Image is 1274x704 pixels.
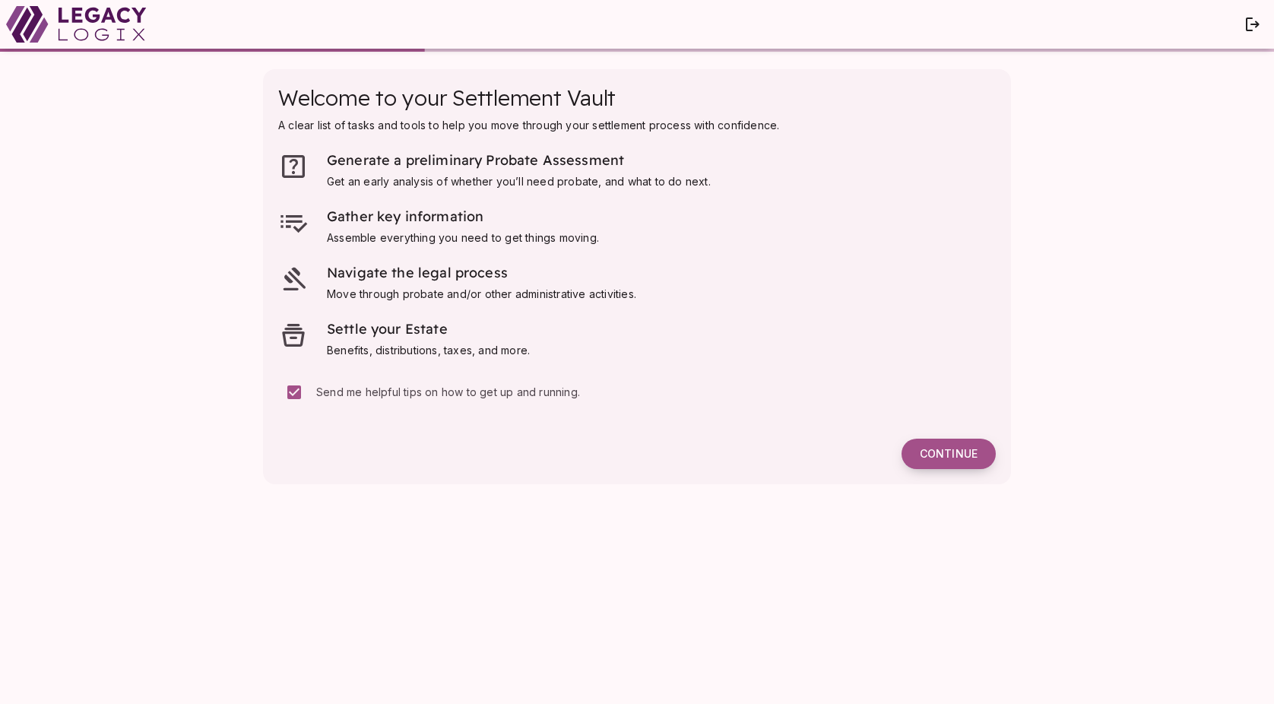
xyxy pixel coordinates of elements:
[327,208,483,225] span: Gather key information
[327,344,530,357] span: Benefits, distributions, taxes, and more.
[316,385,580,398] span: Send me helpful tips on how to get up and running.
[278,84,616,111] span: Welcome to your Settlement Vault
[902,439,996,469] button: Continue
[278,119,779,132] span: A clear list of tasks and tools to help you move through your settlement process with confidence.
[327,151,624,169] span: Generate a preliminary Probate Assessment
[327,287,636,300] span: Move through probate and/or other administrative activities.
[327,175,711,188] span: Get an early analysis of whether you’ll need probate, and what to do next.
[920,447,978,461] span: Continue
[327,231,599,244] span: Assemble everything you need to get things moving.
[327,264,508,281] span: Navigate the legal process
[327,320,448,338] span: Settle your Estate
